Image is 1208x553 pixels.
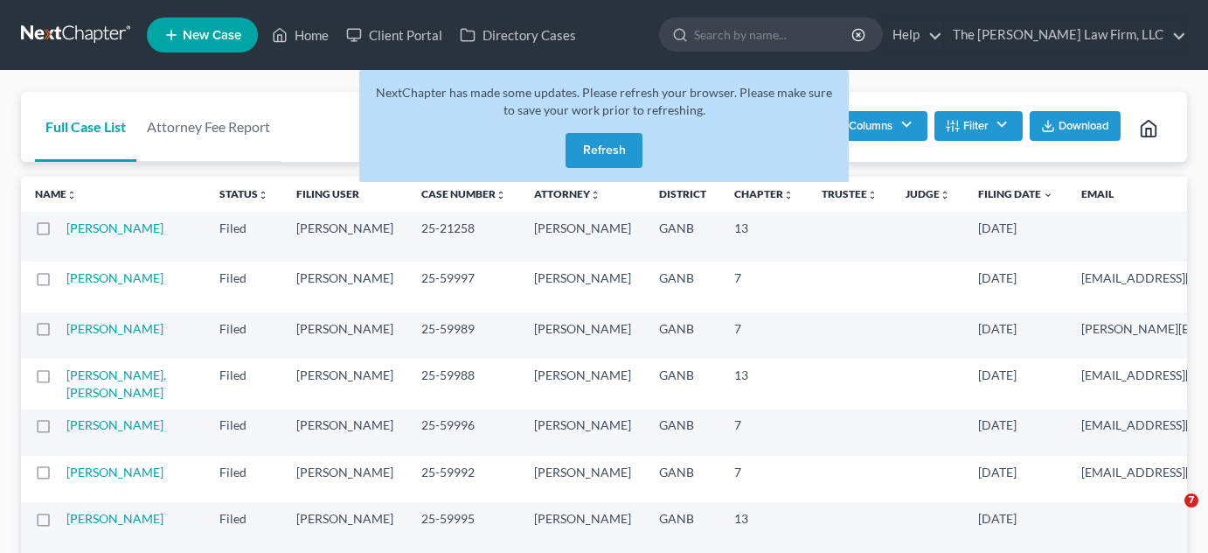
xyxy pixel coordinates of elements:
td: 13 [720,212,808,262]
i: unfold_more [66,190,77,200]
a: Client Portal [337,19,451,51]
td: [PERSON_NAME] [282,312,407,359]
a: [PERSON_NAME] [66,270,163,285]
a: Full Case List [35,92,136,162]
td: 13 [720,502,808,552]
a: Judgeunfold_more [906,187,950,200]
a: Home [263,19,337,51]
td: [PERSON_NAME] [282,262,407,311]
td: 25-59992 [407,456,520,502]
button: Filter [934,111,1023,141]
td: [PERSON_NAME] [520,312,645,359]
a: Trusteeunfold_more [822,187,878,200]
td: [PERSON_NAME] [520,359,645,409]
td: GANB [645,262,720,311]
a: Attorney Fee Report [136,92,281,162]
th: Filing User [282,177,407,212]
iframe: Intercom live chat [1149,493,1191,535]
td: [PERSON_NAME] [282,502,407,552]
td: GANB [645,312,720,359]
td: Filed [205,456,282,502]
td: 25-59995 [407,502,520,552]
a: Help [884,19,942,51]
td: 25-59997 [407,262,520,311]
a: Statusunfold_more [219,187,268,200]
td: Filed [205,212,282,262]
td: [DATE] [964,409,1067,456]
i: unfold_more [867,190,878,200]
td: GANB [645,212,720,262]
button: Refresh [566,133,642,168]
i: unfold_more [940,190,950,200]
td: [PERSON_NAME] [520,502,645,552]
a: [PERSON_NAME] [66,321,163,336]
td: 13 [720,359,808,409]
td: [PERSON_NAME] [282,212,407,262]
td: 25-21258 [407,212,520,262]
button: Columns [820,111,927,141]
i: unfold_more [258,190,268,200]
td: [PERSON_NAME] [282,359,407,409]
a: Filing Date expand_more [978,187,1053,200]
td: 7 [720,456,808,502]
td: [DATE] [964,359,1067,409]
a: [PERSON_NAME] [66,465,163,479]
a: Directory Cases [451,19,585,51]
input: Search by name... [694,18,854,51]
span: 7 [1184,493,1198,507]
td: 7 [720,262,808,311]
td: [DATE] [964,312,1067,359]
i: expand_more [1043,190,1053,200]
td: [PERSON_NAME] [282,456,407,502]
span: Download [1059,119,1109,133]
td: GANB [645,502,720,552]
td: [PERSON_NAME] [520,262,645,311]
td: GANB [645,359,720,409]
td: [DATE] [964,502,1067,552]
a: [PERSON_NAME] [66,220,163,235]
td: 25-59996 [407,409,520,456]
td: Filed [205,312,282,359]
td: Filed [205,409,282,456]
td: 7 [720,312,808,359]
a: [PERSON_NAME] [66,417,163,432]
td: 25-59989 [407,312,520,359]
td: [DATE] [964,456,1067,502]
td: 7 [720,409,808,456]
a: The [PERSON_NAME] Law Firm, LLC [944,19,1186,51]
td: Filed [205,359,282,409]
a: Nameunfold_more [35,187,77,200]
td: GANB [645,409,720,456]
td: [PERSON_NAME] [282,409,407,456]
td: 25-59988 [407,359,520,409]
button: Download [1030,111,1121,141]
td: [DATE] [964,262,1067,311]
a: [PERSON_NAME], [PERSON_NAME] [66,367,166,400]
td: Filed [205,502,282,552]
td: GANB [645,456,720,502]
span: NextChapter has made some updates. Please refresh your browser. Please make sure to save your wor... [376,85,832,117]
td: [PERSON_NAME] [520,212,645,262]
a: [PERSON_NAME] [66,511,163,526]
td: [DATE] [964,212,1067,262]
td: [PERSON_NAME] [520,456,645,502]
td: Filed [205,262,282,311]
span: New Case [183,29,241,42]
td: [PERSON_NAME] [520,409,645,456]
